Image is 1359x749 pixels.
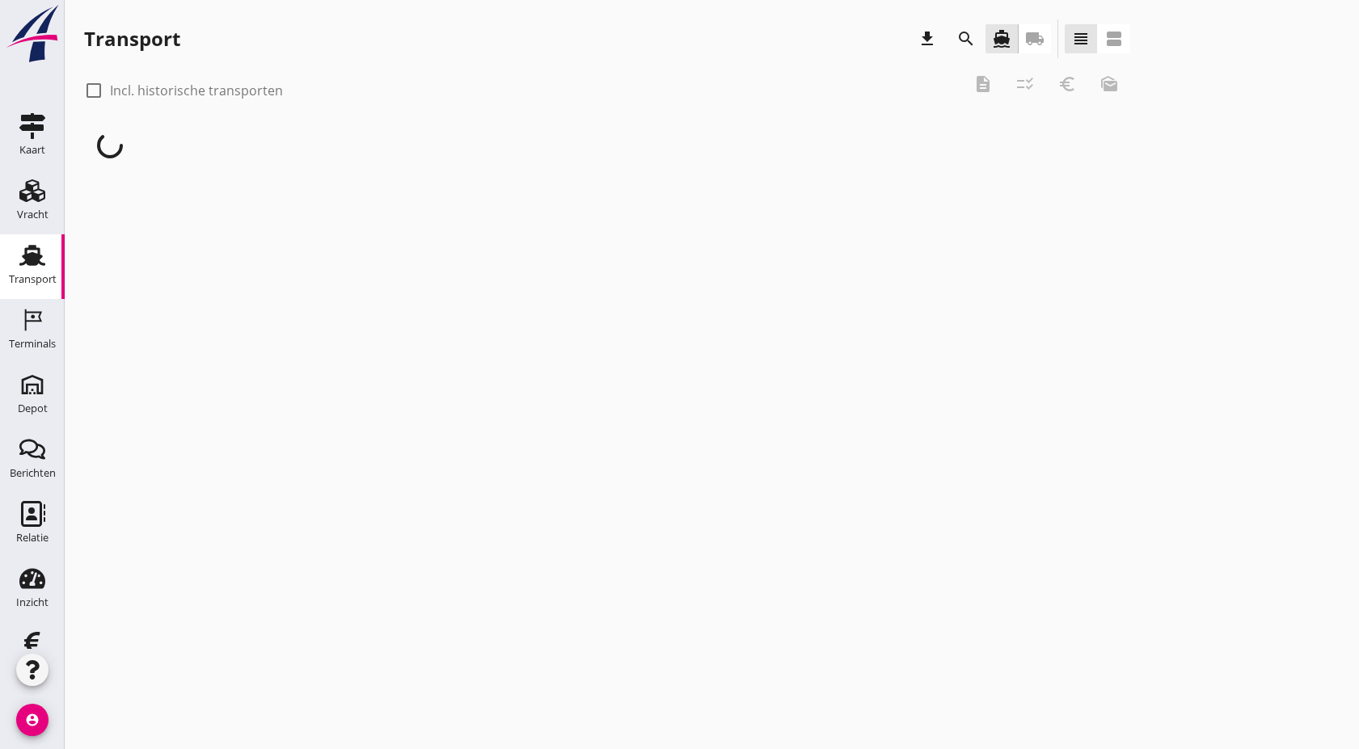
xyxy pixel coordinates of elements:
[18,403,48,414] div: Depot
[17,209,49,220] div: Vracht
[16,597,49,608] div: Inzicht
[10,468,56,478] div: Berichten
[1104,29,1124,48] i: view_agenda
[16,532,49,543] div: Relatie
[918,29,937,48] i: download
[3,4,61,64] img: logo-small.a267ee39.svg
[19,145,45,155] div: Kaart
[992,29,1011,48] i: directions_boat
[956,29,976,48] i: search
[9,339,56,349] div: Terminals
[110,82,283,99] label: Incl. historische transporten
[84,26,180,52] div: Transport
[1071,29,1091,48] i: view_headline
[16,704,49,736] i: account_circle
[9,274,57,284] div: Transport
[1025,29,1045,48] i: local_shipping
